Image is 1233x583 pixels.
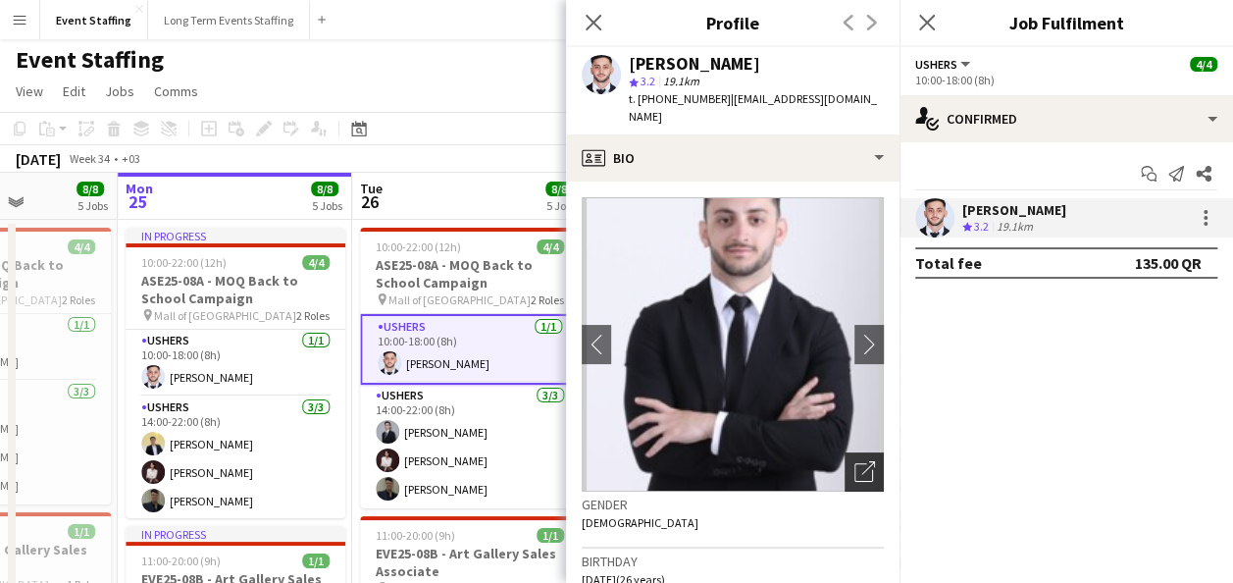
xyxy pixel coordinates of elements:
[148,1,310,39] button: Long Term Events Staffing
[545,182,573,196] span: 8/8
[360,385,580,508] app-card-role: Ushers3/314:00-22:00 (8h)[PERSON_NAME][PERSON_NAME][PERSON_NAME]
[360,228,580,508] app-job-card: 10:00-22:00 (12h)4/4ASE25-08A - MOQ Back to School Campaign Mall of [GEOGRAPHIC_DATA]2 RolesUsher...
[566,10,899,35] h3: Profile
[65,151,114,166] span: Week 34
[388,292,531,307] span: Mall of [GEOGRAPHIC_DATA]
[357,190,383,213] span: 26
[360,180,383,197] span: Tue
[63,82,85,100] span: Edit
[146,79,206,104] a: Comms
[1135,253,1202,273] div: 135.00 QR
[546,198,577,213] div: 5 Jobs
[68,524,95,539] span: 1/1
[582,553,884,570] h3: Birthday
[962,201,1066,219] div: [PERSON_NAME]
[311,182,338,196] span: 8/8
[993,219,1037,236] div: 19.1km
[582,515,698,530] span: [DEMOGRAPHIC_DATA]
[62,292,95,307] span: 2 Roles
[641,74,655,88] span: 3.2
[915,73,1217,87] div: 10:00-18:00 (8h)
[302,554,330,568] span: 1/1
[899,95,1233,142] div: Confirmed
[126,272,345,307] h3: ASE25-08A - MOQ Back to School Campaign
[123,190,153,213] span: 25
[302,255,330,270] span: 4/4
[126,397,345,520] app-card-role: Ushers3/314:00-22:00 (8h)[PERSON_NAME][PERSON_NAME][PERSON_NAME]
[915,57,957,72] span: Ushers
[141,255,227,270] span: 10:00-22:00 (12h)
[915,57,973,72] button: Ushers
[629,91,877,124] span: | [EMAIL_ADDRESS][DOMAIN_NAME]
[845,452,884,492] div: Open photos pop-in
[97,79,142,104] a: Jobs
[141,554,221,568] span: 11:00-20:00 (9h)
[899,10,1233,35] h3: Job Fulfilment
[126,330,345,397] app-card-role: Ushers1/110:00-18:00 (8h)[PERSON_NAME]
[360,545,580,580] h3: EVE25-08B - Art Gallery Sales Associate
[55,79,93,104] a: Edit
[537,528,564,543] span: 1/1
[8,79,51,104] a: View
[296,308,330,323] span: 2 Roles
[1190,57,1217,72] span: 4/4
[68,239,95,254] span: 4/4
[122,151,140,166] div: +03
[77,198,108,213] div: 5 Jobs
[376,528,455,543] span: 11:00-20:00 (9h)
[126,526,345,542] div: In progress
[154,308,296,323] span: Mall of [GEOGRAPHIC_DATA]
[582,197,884,492] img: Crew avatar or photo
[376,239,461,254] span: 10:00-22:00 (12h)
[659,74,703,88] span: 19.1km
[974,219,989,234] span: 3.2
[105,82,134,100] span: Jobs
[16,82,43,100] span: View
[126,228,345,243] div: In progress
[126,228,345,518] app-job-card: In progress10:00-22:00 (12h)4/4ASE25-08A - MOQ Back to School Campaign Mall of [GEOGRAPHIC_DATA]2...
[154,82,198,100] span: Comms
[915,253,982,273] div: Total fee
[77,182,104,196] span: 8/8
[126,180,153,197] span: Mon
[16,149,61,169] div: [DATE]
[40,1,148,39] button: Event Staffing
[360,256,580,291] h3: ASE25-08A - MOQ Back to School Campaign
[531,292,564,307] span: 2 Roles
[566,134,899,182] div: Bio
[537,239,564,254] span: 4/4
[582,496,884,513] h3: Gender
[312,198,342,213] div: 5 Jobs
[360,314,580,385] app-card-role: Ushers1/110:00-18:00 (8h)[PERSON_NAME]
[16,45,164,75] h1: Event Staffing
[629,55,760,73] div: [PERSON_NAME]
[629,91,731,106] span: t. [PHONE_NUMBER]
